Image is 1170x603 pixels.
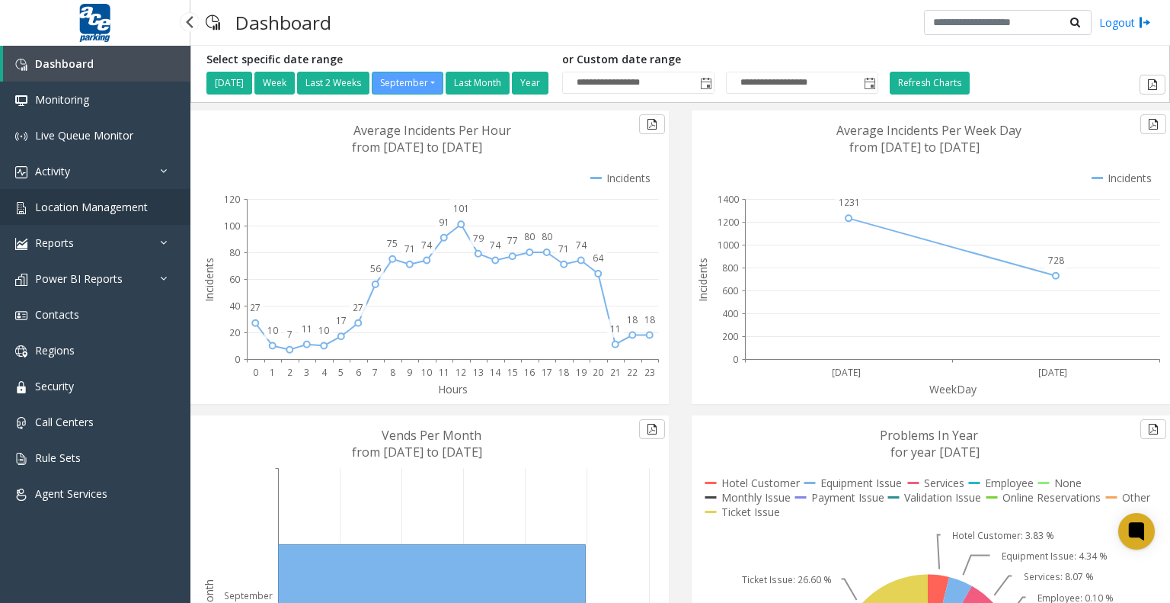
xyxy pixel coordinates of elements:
[644,313,655,326] text: 18
[254,72,295,95] button: Week
[722,261,738,274] text: 800
[35,343,75,358] span: Regions
[542,230,552,243] text: 80
[15,166,27,178] img: 'icon'
[287,366,292,379] text: 2
[356,366,361,379] text: 6
[880,427,978,444] text: Problems In Year
[507,366,518,379] text: 15
[15,130,27,143] img: 'icon'
[453,202,469,215] text: 101
[627,366,638,379] text: 22
[372,366,378,379] text: 7
[722,284,738,297] text: 600
[490,366,501,379] text: 14
[832,366,861,379] text: [DATE]
[15,453,27,465] img: 'icon'
[627,313,638,326] text: 18
[35,451,81,465] span: Rule Sets
[836,122,1021,139] text: Average Incidents Per Week Day
[542,366,552,379] text: 17
[370,262,381,275] text: 56
[404,242,415,255] text: 71
[610,322,621,335] text: 11
[15,489,27,501] img: 'icon'
[15,310,27,322] img: 'icon'
[407,366,412,379] text: 9
[1038,366,1067,379] text: [DATE]
[15,345,27,358] img: 'icon'
[890,444,980,460] text: for year [DATE]
[524,366,535,379] text: 16
[593,366,603,379] text: 20
[352,139,482,156] text: from [DATE] to [DATE]
[35,415,94,429] span: Call Centers
[1140,114,1166,134] button: Export to pdf
[890,72,970,95] button: Refresh Charts
[35,200,148,214] span: Location Management
[644,366,655,379] text: 23
[473,366,484,379] text: 13
[1048,254,1064,267] text: 728
[382,427,481,444] text: Vends Per Month
[224,220,240,233] text: 100
[473,232,484,245] text: 79
[507,234,518,247] text: 77
[229,246,240,259] text: 80
[224,589,273,602] text: September
[718,216,739,229] text: 1200
[224,193,240,206] text: 120
[229,273,240,286] text: 60
[390,366,395,379] text: 8
[206,4,220,41] img: pageIcon
[742,573,832,586] text: Ticket Issue: 26.60 %
[206,72,252,95] button: [DATE]
[321,366,328,379] text: 4
[576,366,587,379] text: 19
[1002,550,1108,563] text: Equipment Issue: 4.34 %
[639,419,665,439] button: Export to pdf
[35,56,94,71] span: Dashboard
[733,353,738,366] text: 0
[1099,14,1151,30] a: Logout
[593,252,604,265] text: 64
[576,239,587,252] text: 74
[387,237,398,250] text: 75
[35,486,107,501] span: Agent Services
[512,72,548,95] button: Year
[610,366,621,379] text: 21
[287,328,292,341] text: 7
[952,529,1054,542] text: Hotel Customer: 3.83 %
[1024,570,1094,583] text: Services: 8.07 %
[253,366,258,379] text: 0
[338,366,344,379] text: 5
[456,366,466,379] text: 12
[1140,419,1166,439] button: Export to pdf
[35,271,123,286] span: Power BI Reports
[353,122,511,139] text: Average Incidents Per Hour
[35,92,89,107] span: Monitoring
[15,202,27,214] img: 'icon'
[722,307,738,320] text: 400
[318,324,329,337] text: 10
[302,322,312,335] text: 11
[235,353,240,366] text: 0
[15,274,27,286] img: 'icon'
[35,379,74,393] span: Security
[438,382,468,396] text: Hours
[421,239,433,252] text: 74
[15,417,27,429] img: 'icon'
[524,230,535,243] text: 80
[562,53,878,66] h5: or Custom date range
[849,139,980,156] text: from [DATE] to [DATE]
[697,72,714,94] span: Toggle popup
[270,366,275,379] text: 1
[352,444,482,460] text: from [DATE] to [DATE]
[439,216,449,229] text: 91
[839,196,860,209] text: 1231
[15,238,27,250] img: 'icon'
[297,72,369,95] button: Last 2 Weeks
[353,301,363,314] text: 27
[15,59,27,71] img: 'icon'
[929,382,977,396] text: WeekDay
